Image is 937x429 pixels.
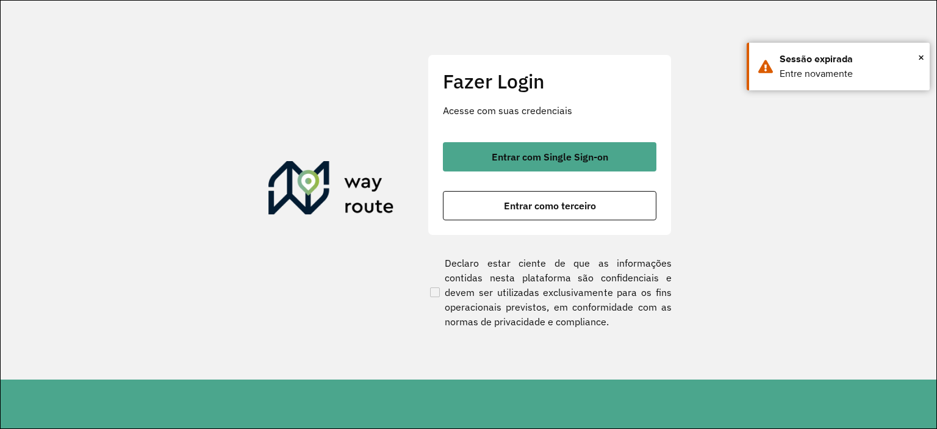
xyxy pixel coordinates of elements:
div: Entre novamente [780,67,921,81]
span: Entrar com Single Sign-on [492,152,608,162]
button: button [443,191,656,220]
p: Acesse com suas credenciais [443,103,656,118]
button: Close [918,48,924,67]
div: Sessão expirada [780,52,921,67]
h2: Fazer Login [443,70,656,93]
label: Declaro estar ciente de que as informações contidas nesta plataforma são confidenciais e devem se... [428,256,672,329]
span: Entrar como terceiro [504,201,596,211]
img: Roteirizador AmbevTech [268,161,394,220]
button: button [443,142,656,171]
span: × [918,48,924,67]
